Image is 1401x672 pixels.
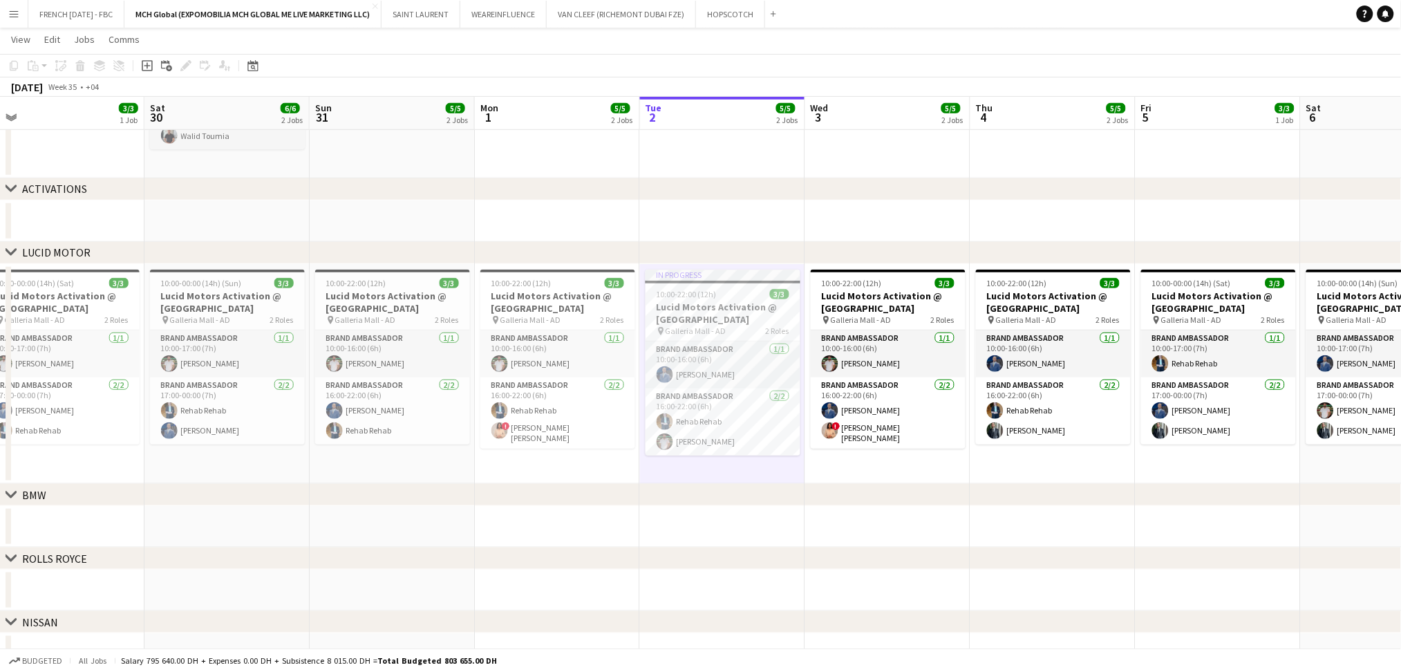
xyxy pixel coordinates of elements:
[150,330,305,377] app-card-role: Brand Ambassador1/110:00-17:00 (7h)[PERSON_NAME]
[22,552,87,566] div: ROLLS ROYCE
[809,109,829,125] span: 3
[1107,103,1126,113] span: 5/5
[22,488,46,502] div: BMW
[377,655,497,666] span: Total Budgeted 803 655.00 DH
[976,330,1131,377] app-card-role: Brand Ambassador1/110:00-16:00 (6h)[PERSON_NAME]
[646,270,800,456] app-job-card: In progress10:00-22:00 (12h)3/3Lucid Motors Activation @ [GEOGRAPHIC_DATA] Galleria Mall - AD2 Ro...
[976,270,1131,445] app-job-card: 10:00-22:00 (12h)3/3Lucid Motors Activation @ [GEOGRAPHIC_DATA] Galleria Mall - AD2 RolesBrand Am...
[161,278,242,288] span: 10:00-00:00 (14h) (Sun)
[646,301,800,326] h3: Lucid Motors Activation @ [GEOGRAPHIC_DATA]
[6,30,36,48] a: View
[1306,102,1322,114] span: Sat
[612,115,633,125] div: 2 Jobs
[274,278,294,288] span: 3/3
[22,615,58,629] div: NISSAN
[1326,315,1387,325] span: Galleria Mall - AD
[121,655,497,666] div: Salary 795 640.00 DH + Expenses 0.00 DH + Subsistence 8 015.00 DH =
[46,82,80,92] span: Week 35
[776,103,796,113] span: 5/5
[832,422,840,431] span: !
[480,330,635,377] app-card-role: Brand Ambassador1/110:00-16:00 (6h)[PERSON_NAME]
[86,82,99,92] div: +04
[822,278,882,288] span: 10:00-22:00 (12h)
[315,377,470,445] app-card-role: Brand Ambassador2/216:00-22:00 (6h)[PERSON_NAME]Rehab Rehab
[315,290,470,315] h3: Lucid Motors Activation @ [GEOGRAPHIC_DATA]
[935,278,955,288] span: 3/3
[696,1,765,28] button: HOPSCOTCH
[480,290,635,315] h3: Lucid Motors Activation @ [GEOGRAPHIC_DATA]
[611,103,630,113] span: 5/5
[1141,377,1296,445] app-card-role: Brand Ambassador2/217:00-00:00 (7h)[PERSON_NAME][PERSON_NAME]
[646,102,662,114] span: Tue
[478,109,498,125] span: 1
[643,109,662,125] span: 2
[315,102,332,114] span: Sun
[601,315,624,325] span: 2 Roles
[942,115,963,125] div: 2 Jobs
[170,315,231,325] span: Galleria Mall - AD
[105,315,129,325] span: 2 Roles
[382,1,460,28] button: SAINT LAURENT
[666,326,726,336] span: Galleria Mall - AD
[996,315,1057,325] span: Galleria Mall - AD
[124,1,382,28] button: MCH Global (EXPOMOBILIA MCH GLOBAL ME LIVE MARKETING LLC)
[1266,278,1285,288] span: 3/3
[22,182,87,196] div: ACTIVATIONS
[976,290,1131,315] h3: Lucid Motors Activation @ [GEOGRAPHIC_DATA]
[1141,290,1296,315] h3: Lucid Motors Activation @ [GEOGRAPHIC_DATA]
[480,377,635,449] app-card-role: Brand Ambassador2/216:00-22:00 (6h)Rehab Rehab![PERSON_NAME] [PERSON_NAME]
[315,270,470,445] app-job-card: 10:00-22:00 (12h)3/3Lucid Motors Activation @ [GEOGRAPHIC_DATA] Galleria Mall - AD2 RolesBrand Am...
[460,1,547,28] button: WEAREINFLUENCE
[547,1,696,28] button: VAN CLEEF (RICHEMONT DUBAI FZE)
[148,109,165,125] span: 30
[22,656,62,666] span: Budgeted
[440,278,459,288] span: 3/3
[109,278,129,288] span: 3/3
[811,290,966,315] h3: Lucid Motors Activation @ [GEOGRAPHIC_DATA]
[1275,103,1295,113] span: 3/3
[11,33,30,46] span: View
[1141,330,1296,377] app-card-role: Brand Ambassador1/110:00-17:00 (7h)Rehab Rehab
[44,33,60,46] span: Edit
[7,653,64,669] button: Budgeted
[270,315,294,325] span: 2 Roles
[1152,278,1231,288] span: 10:00-00:00 (14h) (Sat)
[646,342,800,389] app-card-role: Brand Ambassador1/110:00-16:00 (6h)[PERSON_NAME]
[770,289,789,299] span: 3/3
[68,30,100,48] a: Jobs
[987,278,1047,288] span: 10:00-22:00 (12h)
[766,326,789,336] span: 2 Roles
[1141,102,1152,114] span: Fri
[811,330,966,377] app-card-role: Brand Ambassador1/110:00-16:00 (6h)[PERSON_NAME]
[811,102,829,114] span: Wed
[435,315,459,325] span: 2 Roles
[120,115,138,125] div: 1 Job
[150,102,165,114] span: Sat
[326,278,386,288] span: 10:00-22:00 (12h)
[777,115,798,125] div: 2 Jobs
[976,102,993,114] span: Thu
[1100,278,1120,288] span: 3/3
[1141,270,1296,445] app-job-card: 10:00-00:00 (14h) (Sat)3/3Lucid Motors Activation @ [GEOGRAPHIC_DATA] Galleria Mall - AD2 RolesBr...
[1096,315,1120,325] span: 2 Roles
[103,30,145,48] a: Comms
[941,103,961,113] span: 5/5
[1304,109,1322,125] span: 6
[657,289,717,299] span: 10:00-22:00 (12h)
[335,315,396,325] span: Galleria Mall - AD
[491,278,552,288] span: 10:00-22:00 (12h)
[646,270,800,281] div: In progress
[1276,115,1294,125] div: 1 Job
[811,270,966,449] app-job-card: 10:00-22:00 (12h)3/3Lucid Motors Activation @ [GEOGRAPHIC_DATA] Galleria Mall - AD2 RolesBrand Am...
[480,270,635,449] app-job-card: 10:00-22:00 (12h)3/3Lucid Motors Activation @ [GEOGRAPHIC_DATA] Galleria Mall - AD2 RolesBrand Am...
[150,377,305,445] app-card-role: Brand Ambassador2/217:00-00:00 (7h)Rehab Rehab[PERSON_NAME]
[5,315,66,325] span: Galleria Mall - AD
[39,30,66,48] a: Edit
[150,290,305,315] h3: Lucid Motors Activation @ [GEOGRAPHIC_DATA]
[931,315,955,325] span: 2 Roles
